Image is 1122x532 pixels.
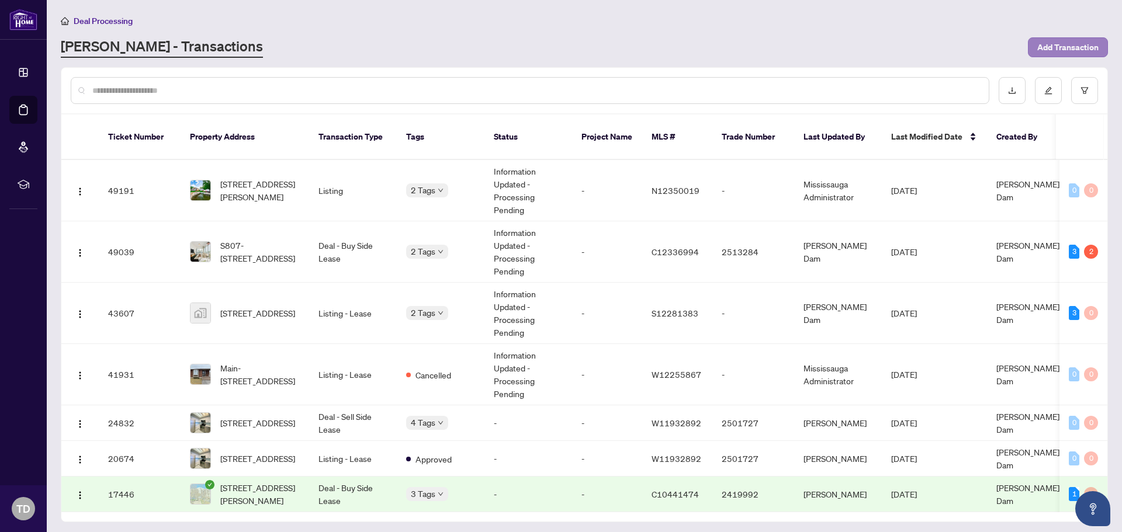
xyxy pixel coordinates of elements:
[191,303,210,323] img: thumbnail-img
[191,484,210,504] img: thumbnail-img
[642,114,712,160] th: MLS #
[484,160,572,221] td: Information Updated - Processing Pending
[484,114,572,160] th: Status
[572,160,642,221] td: -
[794,477,882,512] td: [PERSON_NAME]
[712,477,794,512] td: 2419992
[220,361,300,387] span: Main-[STREET_ADDRESS]
[652,369,701,380] span: W12255867
[99,221,181,283] td: 49039
[99,344,181,405] td: 41931
[1069,416,1079,430] div: 0
[411,245,435,258] span: 2 Tags
[309,477,397,512] td: Deal - Buy Side Lease
[882,114,987,160] th: Last Modified Date
[71,304,89,322] button: Logo
[438,249,444,255] span: down
[99,160,181,221] td: 49191
[996,447,1059,470] span: [PERSON_NAME] Dam
[484,405,572,441] td: -
[309,160,397,221] td: Listing
[191,448,210,468] img: thumbnail-img
[309,344,397,405] td: Listing - Lease
[75,371,85,380] img: Logo
[1035,77,1062,104] button: edit
[572,441,642,477] td: -
[411,183,435,197] span: 2 Tags
[309,405,397,441] td: Deal - Sell Side Lease
[75,491,85,500] img: Logo
[652,185,699,196] span: N12350019
[712,221,794,283] td: 2513284
[484,344,572,405] td: Information Updated - Processing Pending
[712,441,794,477] td: 2501727
[891,246,917,257] span: [DATE]
[1084,487,1098,501] div: 0
[987,114,1057,160] th: Created By
[205,480,214,489] span: check-circle
[1044,86,1052,95] span: edit
[75,455,85,464] img: Logo
[61,17,69,25] span: home
[99,405,181,441] td: 24832
[572,283,642,344] td: -
[1071,77,1098,104] button: filter
[484,477,572,512] td: -
[484,283,572,344] td: Information Updated - Processing Pending
[75,248,85,258] img: Logo
[996,363,1059,386] span: [PERSON_NAME] Dam
[99,477,181,512] td: 17446
[712,114,794,160] th: Trade Number
[411,306,435,319] span: 2 Tags
[220,481,300,507] span: [STREET_ADDRESS][PERSON_NAME]
[9,9,37,30] img: logo
[794,114,882,160] th: Last Updated By
[484,221,572,283] td: Information Updated - Processing Pending
[1037,38,1099,57] span: Add Transaction
[411,487,435,500] span: 3 Tags
[572,405,642,441] td: -
[891,308,917,318] span: [DATE]
[71,485,89,503] button: Logo
[891,369,917,380] span: [DATE]
[415,453,452,465] span: Approved
[1084,416,1098,430] div: 0
[996,179,1059,202] span: [PERSON_NAME] Dam
[652,453,701,464] span: W11932892
[397,114,484,160] th: Tags
[191,364,210,384] img: thumbnail-img
[220,307,295,319] span: [STREET_ADDRESS]
[191,413,210,433] img: thumbnail-img
[652,308,698,318] span: S12281383
[99,114,181,160] th: Ticket Number
[75,310,85,319] img: Logo
[71,181,89,200] button: Logo
[220,178,300,203] span: [STREET_ADDRESS][PERSON_NAME]
[61,37,263,58] a: [PERSON_NAME] - Transactions
[794,344,882,405] td: Mississauga Administrator
[999,77,1026,104] button: download
[309,221,397,283] td: Deal - Buy Side Lease
[996,482,1059,506] span: [PERSON_NAME] Dam
[309,283,397,344] td: Listing - Lease
[438,491,444,497] span: down
[1084,451,1098,465] div: 0
[71,365,89,384] button: Logo
[1084,183,1098,197] div: 0
[1069,306,1079,320] div: 3
[712,344,794,405] td: -
[484,441,572,477] td: -
[1069,487,1079,501] div: 1
[996,240,1059,263] span: [PERSON_NAME] Dam
[652,246,699,257] span: C12336994
[1069,245,1079,259] div: 3
[411,416,435,429] span: 4 Tags
[99,441,181,477] td: 20674
[652,489,699,499] span: C10441474
[794,441,882,477] td: [PERSON_NAME]
[572,477,642,512] td: -
[891,489,917,499] span: [DATE]
[220,239,300,265] span: S807-[STREET_ADDRESS]
[891,418,917,428] span: [DATE]
[1028,37,1108,57] button: Add Transaction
